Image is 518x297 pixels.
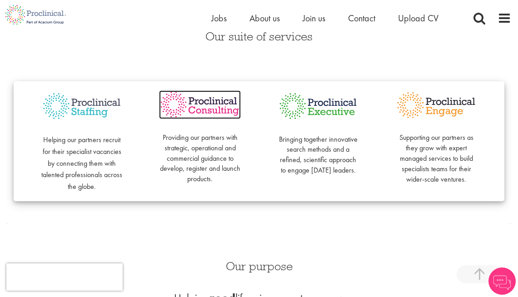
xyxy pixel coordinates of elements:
[159,122,241,184] p: Providing our partners with strategic, operational and commercial guidance to develop, register a...
[41,90,123,122] img: Proclinical Staffing
[7,30,511,42] h3: Our suite of services
[303,12,325,24] a: Join us
[395,122,477,184] p: Supporting our partners as they grow with expert managed services to build specialists teams for ...
[211,12,227,24] a: Jobs
[277,124,359,176] p: Bringing together innovative search methods and a refined, scientific approach to engage [DATE] l...
[159,90,241,119] img: Proclinical Consulting
[6,263,123,291] iframe: reCAPTCHA
[249,12,280,24] a: About us
[398,12,438,24] a: Upload CV
[395,90,477,120] img: Proclinical Engage
[488,267,516,295] img: Chatbot
[41,135,122,191] span: Helping our partners recruit for their specialist vacancies by connecting them with talented prof...
[348,12,375,24] a: Contact
[93,260,425,272] h3: Our purpose
[277,90,359,122] img: Proclinical Executive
